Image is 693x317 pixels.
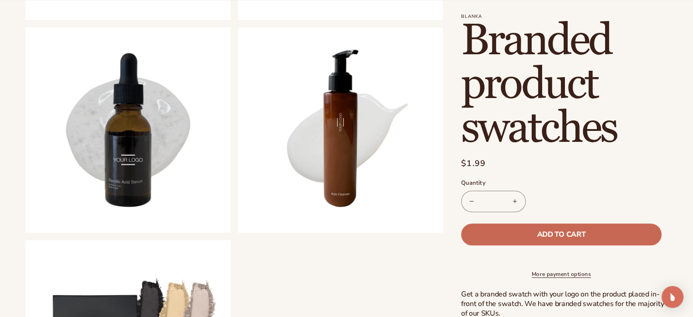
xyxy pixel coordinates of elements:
h1: Branded product swatches [461,19,667,151]
span: $1.99 [461,157,486,170]
p: Blanka [461,14,667,19]
button: Add to cart [461,223,662,245]
label: Quantity [461,179,662,188]
span: Add to cart [537,231,585,238]
div: Open Intercom Messenger [662,286,683,308]
a: More payment options [461,270,662,278]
